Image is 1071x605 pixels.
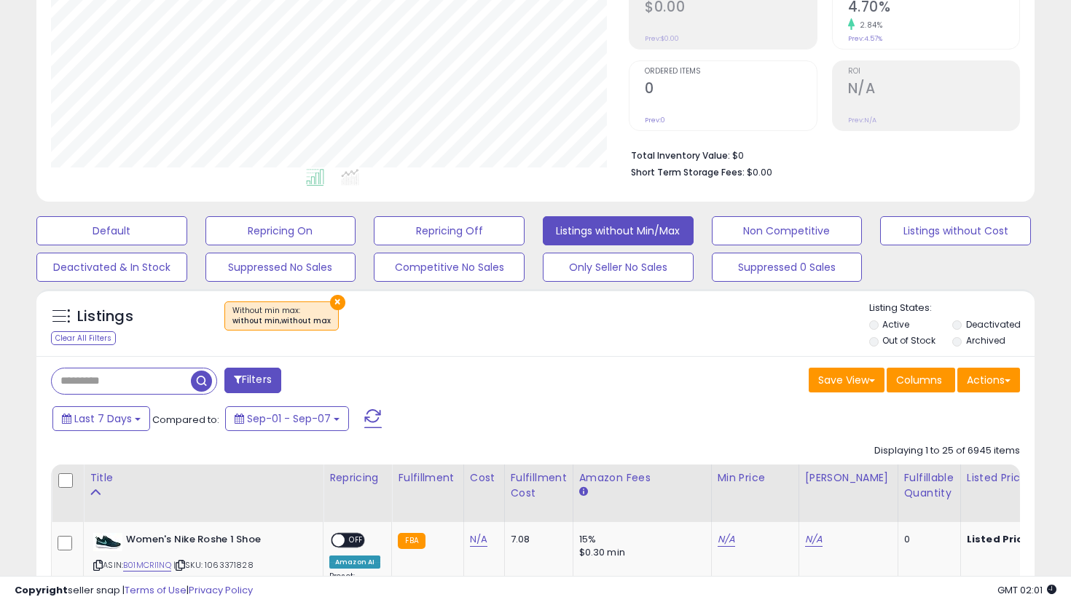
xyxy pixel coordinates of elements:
[374,216,525,245] button: Repricing Off
[579,533,700,546] div: 15%
[77,307,133,327] h5: Listings
[579,470,705,486] div: Amazon Fees
[36,216,187,245] button: Default
[966,318,1021,331] label: Deactivated
[869,301,1035,315] p: Listing States:
[848,68,1019,76] span: ROI
[543,253,694,282] button: Only Seller No Sales
[126,533,303,550] b: Women's Nike Roshe 1 Shoe
[579,486,588,499] small: Amazon Fees.
[718,470,793,486] div: Min Price
[645,116,665,124] small: Prev: 0
[511,470,567,501] div: Fulfillment Cost
[887,368,955,392] button: Columns
[205,216,356,245] button: Repricing On
[805,532,823,547] a: N/A
[205,253,356,282] button: Suppressed No Sales
[93,533,312,588] div: ASIN:
[125,583,187,597] a: Terms of Use
[398,533,425,549] small: FBA
[123,559,171,572] a: B01MCRI1NQ
[957,368,1020,392] button: Actions
[579,546,700,559] div: $0.30 min
[855,20,883,31] small: 2.84%
[645,34,679,43] small: Prev: $0.00
[882,318,909,331] label: Active
[330,295,345,310] button: ×
[36,253,187,282] button: Deactivated & In Stock
[345,534,368,547] span: OFF
[805,470,892,486] div: [PERSON_NAME]
[848,116,876,124] small: Prev: N/A
[511,533,562,546] div: 7.08
[173,559,254,571] span: | SKU: 1063371828
[631,166,745,178] b: Short Term Storage Fees:
[874,444,1020,458] div: Displaying 1 to 25 of 6945 items
[51,331,116,345] div: Clear All Filters
[997,583,1056,597] span: 2025-09-15 02:01 GMT
[329,555,380,569] div: Amazon AI
[152,413,219,427] span: Compared to:
[712,253,863,282] button: Suppressed 0 Sales
[809,368,884,392] button: Save View
[225,406,349,431] button: Sep-01 - Sep-07
[967,532,1033,546] b: Listed Price:
[470,470,498,486] div: Cost
[52,406,150,431] button: Last 7 Days
[848,34,882,43] small: Prev: 4.57%
[15,584,253,598] div: seller snap | |
[224,368,281,393] button: Filters
[896,373,942,387] span: Columns
[189,583,253,597] a: Privacy Policy
[882,334,935,347] label: Out of Stock
[93,533,122,551] img: 31vJ3TPk-2L._SL40_.jpg
[645,68,816,76] span: Ordered Items
[904,470,954,501] div: Fulfillable Quantity
[470,532,487,547] a: N/A
[712,216,863,245] button: Non Competitive
[718,532,735,547] a: N/A
[232,316,331,326] div: without min,without max
[904,533,949,546] div: 0
[880,216,1031,245] button: Listings without Cost
[966,334,1005,347] label: Archived
[747,165,772,179] span: $0.00
[374,253,525,282] button: Competitive No Sales
[247,411,331,426] span: Sep-01 - Sep-07
[543,216,694,245] button: Listings without Min/Max
[329,470,385,486] div: Repricing
[848,80,1019,100] h2: N/A
[232,305,331,327] span: Without min max :
[631,146,1009,163] li: $0
[15,583,68,597] strong: Copyright
[645,80,816,100] h2: 0
[398,470,457,486] div: Fulfillment
[74,411,132,426] span: Last 7 Days
[90,470,317,486] div: Title
[631,149,730,162] b: Total Inventory Value:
